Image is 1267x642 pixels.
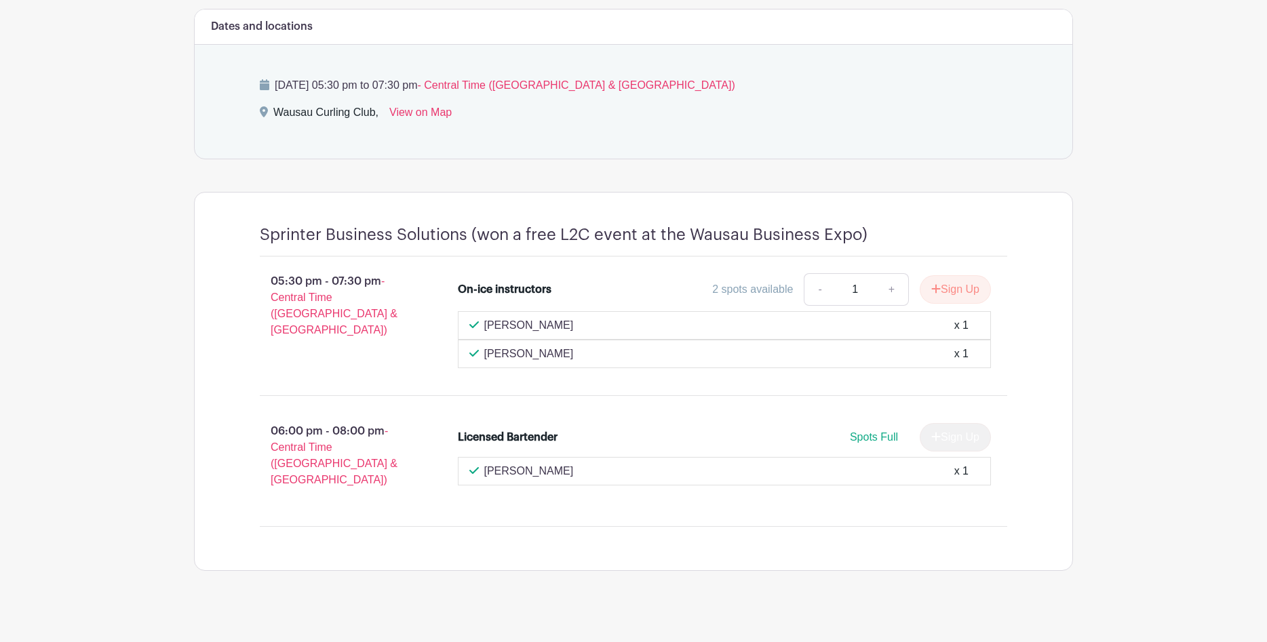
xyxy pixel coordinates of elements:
h4: Sprinter Business Solutions (won a free L2C event at the Wausau Business Expo) [260,225,868,245]
p: [PERSON_NAME] [484,317,574,334]
h6: Dates and locations [211,20,313,33]
span: - Central Time ([GEOGRAPHIC_DATA] & [GEOGRAPHIC_DATA]) [271,275,397,336]
a: View on Map [389,104,452,126]
div: 2 spots available [712,281,793,298]
div: x 1 [954,463,969,479]
p: [PERSON_NAME] [484,463,574,479]
a: + [875,273,909,306]
span: - Central Time ([GEOGRAPHIC_DATA] & [GEOGRAPHIC_DATA]) [271,425,397,485]
div: Licensed Bartender [458,429,558,445]
div: Wausau Curling Club, [273,104,378,126]
div: On-ice instructors [458,281,551,298]
div: x 1 [954,317,969,334]
span: - Central Time ([GEOGRAPHIC_DATA] & [GEOGRAPHIC_DATA]) [417,79,735,91]
button: Sign Up [920,275,991,304]
p: 06:00 pm - 08:00 pm [238,418,436,494]
p: 05:30 pm - 07:30 pm [238,268,436,344]
p: [DATE] 05:30 pm to 07:30 pm [260,77,1007,94]
p: [PERSON_NAME] [484,346,574,362]
div: x 1 [954,346,969,362]
span: Spots Full [850,431,898,443]
a: - [804,273,835,306]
